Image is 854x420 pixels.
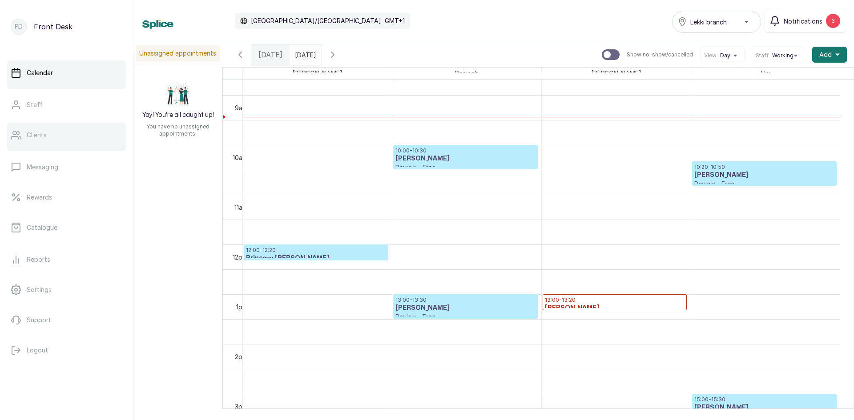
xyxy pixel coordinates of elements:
a: Staff [7,92,126,117]
span: View [704,52,717,59]
a: Catalogue [7,215,126,240]
p: Catalogue [27,223,57,232]
a: Settings [7,277,126,302]
a: Rewards [7,185,126,210]
p: Messaging [27,163,58,172]
h3: [PERSON_NAME] [694,171,834,180]
span: Lekki branch [690,17,727,27]
h3: [PERSON_NAME] [694,403,834,412]
div: 10am [231,153,249,162]
p: Review - Free [694,180,834,188]
p: 15:00 - 15:30 [694,396,834,403]
p: Unassigned appointments [136,45,220,61]
a: Calendar [7,60,126,85]
h3: [PERSON_NAME] [395,154,535,163]
p: Reports [27,255,50,264]
a: Reports [7,247,126,272]
span: Add [819,50,832,59]
p: Calendar [27,68,53,77]
button: Add [812,47,847,63]
button: ViewDay [704,52,741,59]
span: Staff [756,52,769,59]
button: Logout [7,338,126,363]
div: 11am [233,203,249,212]
p: Review - Free [395,163,535,172]
p: Support [27,316,51,324]
div: [DATE] [251,44,290,65]
button: Lekki branch [672,11,761,33]
button: Notifications3 [765,9,845,33]
p: 13:00 - 13:20 [545,296,685,304]
p: Settings [27,285,52,294]
span: [PERSON_NAME] [589,68,643,79]
a: Messaging [7,155,126,180]
p: Rewards [27,193,52,202]
span: Notifications [784,16,822,26]
div: 3 [826,14,840,28]
a: Clients [7,123,126,148]
p: You have no unassigned appointments. [139,123,217,137]
p: FD [15,22,23,31]
p: Clients [27,131,47,140]
p: GMT+1 [385,16,405,25]
h3: [PERSON_NAME] [545,304,685,312]
span: [DATE] [258,49,282,60]
p: 12:00 - 12:20 [246,247,386,254]
div: 3pm [233,402,249,411]
div: 2pm [233,352,249,361]
p: [GEOGRAPHIC_DATA]/[GEOGRAPHIC_DATA] [251,16,381,25]
p: Show no-show/cancelled [627,51,693,58]
span: Uju [759,68,772,79]
span: Working [772,52,794,59]
span: Rajunoh [453,68,480,79]
span: Day [720,52,730,59]
h2: Yay! You’re all caught up! [142,111,214,120]
p: 10:00 - 10:30 [395,147,535,154]
h3: Princess [PERSON_NAME] [246,254,386,263]
h3: [PERSON_NAME] [395,304,535,312]
p: 13:00 - 13:30 [395,296,535,304]
p: Logout [27,346,48,355]
div: 9am [233,103,249,112]
a: Support [7,308,126,332]
div: 1pm [234,302,249,312]
p: Review - Free [395,312,535,321]
p: Front Desk [34,21,73,32]
button: StaffWorking [756,52,801,59]
span: [PERSON_NAME] [290,68,344,79]
p: Staff [27,100,43,109]
div: 12pm [231,252,249,262]
p: 10:20 - 10:50 [694,164,834,171]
